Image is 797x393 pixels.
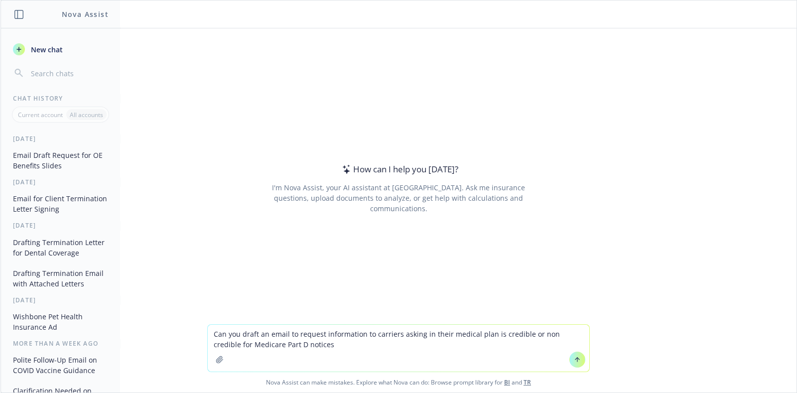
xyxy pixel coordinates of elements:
div: I'm Nova Assist, your AI assistant at [GEOGRAPHIC_DATA]. Ask me insurance questions, upload docum... [258,182,538,214]
a: BI [504,378,510,387]
button: Drafting Termination Email with Attached Letters [9,265,112,292]
span: Nova Assist can make mistakes. Explore what Nova can do: Browse prompt library for and [4,372,793,393]
p: All accounts [70,111,103,119]
button: New chat [9,40,112,58]
input: Search chats [29,66,108,80]
div: [DATE] [1,221,120,230]
h1: Nova Assist [62,9,109,19]
button: Email Draft Request for OE Benefits Slides [9,147,112,174]
div: [DATE] [1,134,120,143]
div: Chat History [1,94,120,103]
button: Polite Follow-Up Email on COVID Vaccine Guidance [9,352,112,379]
div: [DATE] [1,178,120,186]
span: New chat [29,44,63,55]
button: Drafting Termination Letter for Dental Coverage [9,234,112,261]
button: Wishbone Pet Health Insurance Ad [9,308,112,335]
p: Current account [18,111,63,119]
button: Email for Client Termination Letter Signing [9,190,112,217]
div: How can I help you [DATE]? [339,163,458,176]
textarea: Can you draft an email to request information to carriers asking in their medical plan is credibl... [208,325,589,372]
div: More than a week ago [1,339,120,348]
a: TR [524,378,531,387]
div: [DATE] [1,296,120,304]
